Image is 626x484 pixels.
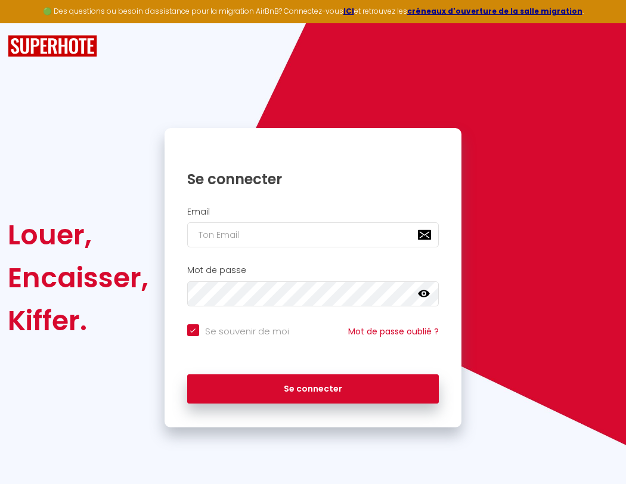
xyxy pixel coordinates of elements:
[187,374,439,404] button: Se connecter
[343,6,354,16] a: ICI
[187,265,439,275] h2: Mot de passe
[8,299,148,342] div: Kiffer.
[8,256,148,299] div: Encaisser,
[187,170,439,188] h1: Se connecter
[187,207,439,217] h2: Email
[8,213,148,256] div: Louer,
[8,35,97,57] img: SuperHote logo
[348,325,439,337] a: Mot de passe oublié ?
[187,222,439,247] input: Ton Email
[407,6,582,16] a: créneaux d'ouverture de la salle migration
